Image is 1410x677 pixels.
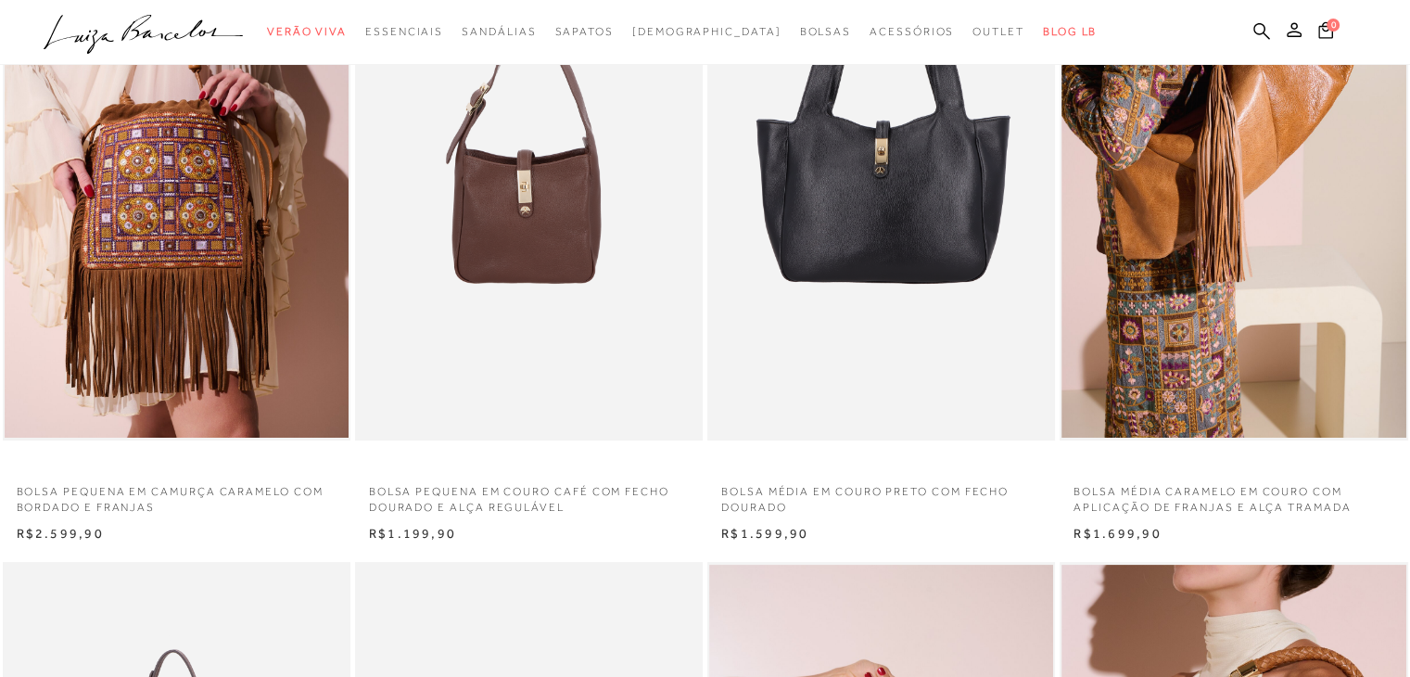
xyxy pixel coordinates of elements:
button: 0 [1313,20,1339,45]
span: R$1.199,90 [369,526,456,541]
span: [DEMOGRAPHIC_DATA] [632,25,781,38]
span: BLOG LB [1043,25,1097,38]
span: Bolsas [799,25,851,38]
a: categoryNavScreenReaderText [554,15,613,49]
span: 0 [1327,19,1340,32]
a: categoryNavScreenReaderText [972,15,1024,49]
span: R$1.599,90 [721,526,808,541]
span: Verão Viva [267,25,347,38]
span: Sapatos [554,25,613,38]
a: noSubCategoriesText [632,15,781,49]
a: BOLSA PEQUENA EM CAMURÇA CARAMELO COM BORDADO E FRANJAS [3,473,350,516]
a: BOLSA MÉDIA EM COURO PRETO COM FECHO DOURADO [707,473,1055,516]
a: categoryNavScreenReaderText [870,15,954,49]
a: categoryNavScreenReaderText [365,15,443,49]
a: categoryNavScreenReaderText [462,15,536,49]
a: BOLSA PEQUENA EM COURO CAFÉ COM FECHO DOURADO E ALÇA REGULÁVEL [355,473,703,516]
span: Essenciais [365,25,443,38]
span: Outlet [972,25,1024,38]
span: Sandálias [462,25,536,38]
span: R$1.699,90 [1073,526,1161,541]
a: categoryNavScreenReaderText [799,15,851,49]
a: categoryNavScreenReaderText [267,15,347,49]
a: BOLSA MÉDIA CARAMELO EM COURO COM APLICAÇÃO DE FRANJAS E ALÇA TRAMADA [1060,473,1407,516]
span: R$2.599,90 [17,526,104,541]
a: BLOG LB [1043,15,1097,49]
span: Acessórios [870,25,954,38]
